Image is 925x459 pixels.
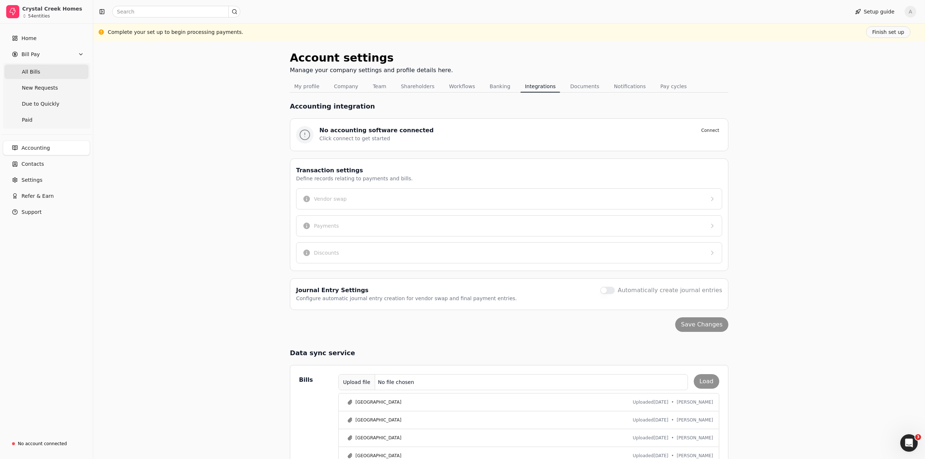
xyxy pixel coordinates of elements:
span: Bill Pay [21,51,40,58]
a: Due to Quickly [4,97,88,111]
div: Discounts [314,249,339,257]
nav: Tabs [290,81,728,93]
input: Search [112,6,240,17]
a: No account connected [3,437,90,450]
button: [GEOGRAPHIC_DATA] [345,398,404,407]
a: Accounting [3,141,90,155]
button: Upload fileNo file chosen [338,374,688,390]
div: Complete your set up to begin processing payments. [108,28,243,36]
span: [PERSON_NAME] [677,452,713,459]
button: Shareholders [397,81,439,92]
span: Contacts [21,160,44,168]
span: New Requests [22,84,58,92]
button: [GEOGRAPHIC_DATA] [345,416,404,424]
span: • [671,417,674,423]
span: Settings [21,176,42,184]
a: All Bills [4,64,88,79]
a: New Requests [4,81,88,95]
button: Notifications [610,81,650,92]
div: Upload file [339,374,375,391]
button: Documents [566,81,604,92]
span: Accounting [21,144,50,152]
div: Manage your company settings and profile details here. [290,66,453,75]
button: Setup guide [849,6,900,17]
div: Account settings [290,50,453,66]
iframe: Intercom live chat [900,434,918,452]
div: Transaction settings [296,166,413,175]
button: Discounts [296,242,722,263]
button: Support [3,205,90,219]
div: No accounting software connected [319,126,434,135]
span: • [671,452,674,459]
button: My profile [290,81,324,92]
button: Banking [485,81,515,92]
button: Bill Pay [3,47,90,62]
div: Crystal Creek Homes [22,5,87,12]
button: Company [330,81,363,92]
button: Team [369,81,391,92]
div: Journal Entry Settings [296,286,517,295]
span: Refer & Earn [21,192,54,200]
div: Define records relating to payments and bills. [296,175,413,183]
span: Due to Quickly [22,100,59,108]
div: Configure automatic journal entry creation for vendor swap and final payment entries. [296,295,517,302]
a: Home [3,31,90,46]
h2: Data sync service [290,348,728,358]
button: A [905,6,916,17]
label: Automatically create journal entries [618,286,722,295]
a: Contacts [3,157,90,171]
span: Uploaded [DATE] [633,399,669,405]
a: Paid [4,113,88,127]
span: [PERSON_NAME] [677,435,713,441]
div: No account connected [18,440,67,447]
button: Payments [296,215,722,236]
div: Vendor swap [314,195,347,203]
button: [GEOGRAPHIC_DATA] [345,433,404,442]
button: Vendor swap [296,188,722,209]
span: Uploaded [DATE] [633,435,669,441]
div: 54 entities [28,14,50,18]
span: [PERSON_NAME] [677,417,713,423]
a: Settings [3,173,90,187]
div: Bills [299,374,334,386]
span: • [671,435,674,441]
button: Workflows [445,81,480,92]
span: • [671,399,674,405]
span: Paid [22,116,32,124]
button: Integrations [520,81,560,92]
button: Refer & Earn [3,189,90,203]
h1: Accounting integration [290,101,375,111]
button: Automatically create journal entries [600,287,615,294]
div: Click connect to get started [319,135,722,142]
div: No file chosen [375,376,417,389]
button: Connect [698,126,722,135]
span: All Bills [22,68,40,76]
span: Uploaded [DATE] [633,452,669,459]
button: Pay cycles [656,81,691,92]
button: Finish set up [866,26,910,38]
span: Support [21,208,42,216]
div: Payments [314,222,339,230]
span: Home [21,35,36,42]
span: 3 [915,434,921,440]
span: [PERSON_NAME] [677,399,713,405]
span: Uploaded [DATE] [633,417,669,423]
